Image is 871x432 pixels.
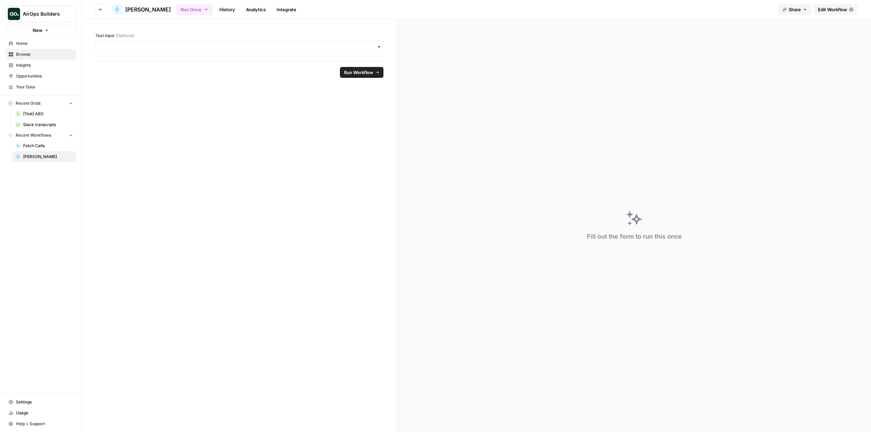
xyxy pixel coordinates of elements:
[5,408,76,418] a: Usage
[242,4,270,15] a: Analytics
[344,69,373,76] span: Run Workflow
[5,71,76,82] a: Opportunities
[5,397,76,408] a: Settings
[5,98,76,108] button: Recent Grids
[8,8,20,20] img: AirOps Builders Logo
[5,25,76,35] button: New
[273,4,300,15] a: Integrate
[16,40,73,47] span: Home
[16,410,73,416] span: Usage
[16,421,73,427] span: Help + Support
[818,6,847,13] span: Edit Workflow
[5,38,76,49] a: Home
[587,232,682,241] div: Fill out the form to run this once
[16,132,51,138] span: Recent Workflows
[5,130,76,140] button: Recent Workflows
[789,6,801,13] span: Share
[13,108,76,119] a: [Test] AEO
[13,119,76,130] a: Slack transcripts
[5,82,76,92] a: Your Data
[112,4,171,15] a: [PERSON_NAME]
[5,60,76,71] a: Insights
[16,73,73,79] span: Opportunities
[23,122,73,128] span: Slack transcripts
[13,151,76,162] a: [PERSON_NAME]
[340,67,383,78] button: Run Workflow
[16,62,73,68] span: Insights
[814,4,857,15] a: Edit Workflow
[5,49,76,60] a: Browse
[23,11,64,17] span: AirOps Builders
[16,84,73,90] span: Your Data
[13,140,76,151] a: Fetch Calls
[23,143,73,149] span: Fetch Calls
[116,33,134,39] span: (Optional)
[5,5,76,22] button: Workspace: AirOps Builders
[16,100,40,106] span: Recent Grids
[23,154,73,160] span: [PERSON_NAME]
[33,27,43,34] span: New
[215,4,239,15] a: History
[16,399,73,405] span: Settings
[95,33,383,39] label: Test Input
[5,418,76,429] button: Help + Support
[176,4,213,15] button: Run Once
[125,5,171,14] span: [PERSON_NAME]
[778,4,811,15] button: Share
[23,111,73,117] span: [Test] AEO
[16,51,73,57] span: Browse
